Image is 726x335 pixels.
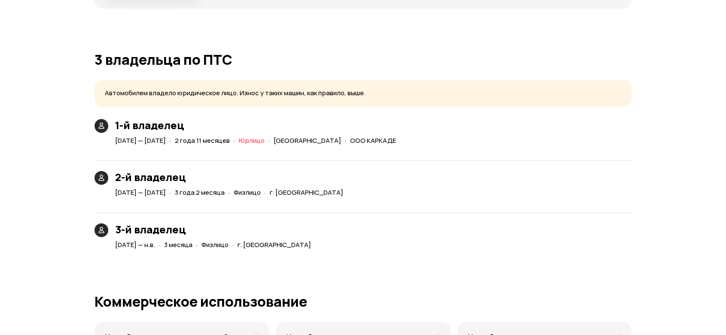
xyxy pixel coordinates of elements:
[234,188,261,197] span: Физлицо
[201,240,229,249] span: Физлицо
[238,240,311,249] span: г. [GEOGRAPHIC_DATA]
[274,136,341,145] span: [GEOGRAPHIC_DATA]
[233,133,235,148] span: ·
[268,133,270,148] span: ·
[232,238,234,252] span: ·
[345,133,347,148] span: ·
[115,188,166,197] span: [DATE] — [DATE]
[270,188,343,197] span: г. [GEOGRAPHIC_DATA]
[264,185,266,199] span: ·
[95,294,631,309] h1: Коммерческое использование
[175,136,230,145] span: 2 года 11 месяцев
[115,119,400,131] h3: 1-й владелец
[115,171,347,183] h3: 2-й владелец
[115,240,155,249] span: [DATE] — н.в.
[169,185,171,199] span: ·
[159,238,161,252] span: ·
[115,223,314,235] h3: 3-й владелец
[95,52,631,67] h1: 3 владельца по ПТС
[175,188,225,197] span: 3 года 2 месяца
[115,136,166,145] span: [DATE] — [DATE]
[196,238,198,252] span: ·
[105,89,621,98] p: Автомобилем владело юридическое лицо. Износ у таких машин, как правило, выше.
[164,240,192,249] span: 3 месяца
[239,136,265,145] span: Юрлицо
[228,185,230,199] span: ·
[169,133,171,148] span: ·
[350,136,396,145] span: ООО КАРКАДЕ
